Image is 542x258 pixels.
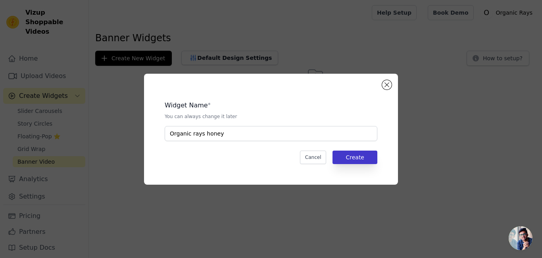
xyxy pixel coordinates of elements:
[382,80,392,90] button: Close modal
[165,113,377,120] p: You can always change it later
[300,151,327,164] button: Cancel
[165,101,208,110] legend: Widget Name
[509,226,532,250] div: Open chat
[333,151,377,164] button: Create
